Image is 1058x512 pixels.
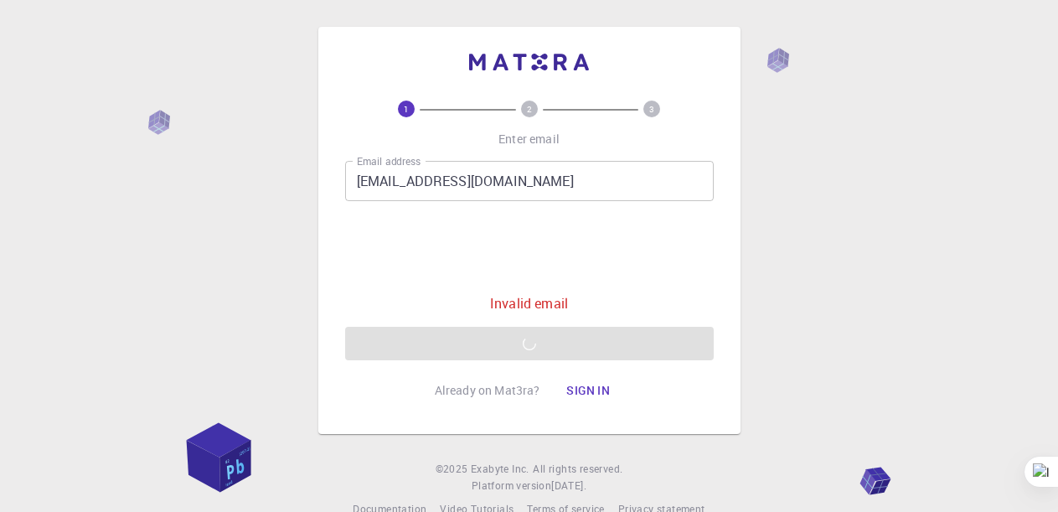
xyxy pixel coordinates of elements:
p: Enter email [498,131,560,147]
span: Exabyte Inc. [471,462,529,475]
label: Email address [357,154,421,168]
p: Already on Mat3ra? [435,382,540,399]
span: [DATE] . [551,478,586,492]
text: 3 [649,103,654,115]
text: 1 [404,103,409,115]
button: Sign in [553,374,623,407]
a: Exabyte Inc. [471,461,529,478]
text: 2 [527,103,532,115]
p: Invalid email [490,293,568,313]
a: [DATE]. [551,478,586,494]
span: Platform version [472,478,551,494]
span: © 2025 [436,461,471,478]
span: All rights reserved. [533,461,622,478]
iframe: reCAPTCHA [402,215,657,280]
